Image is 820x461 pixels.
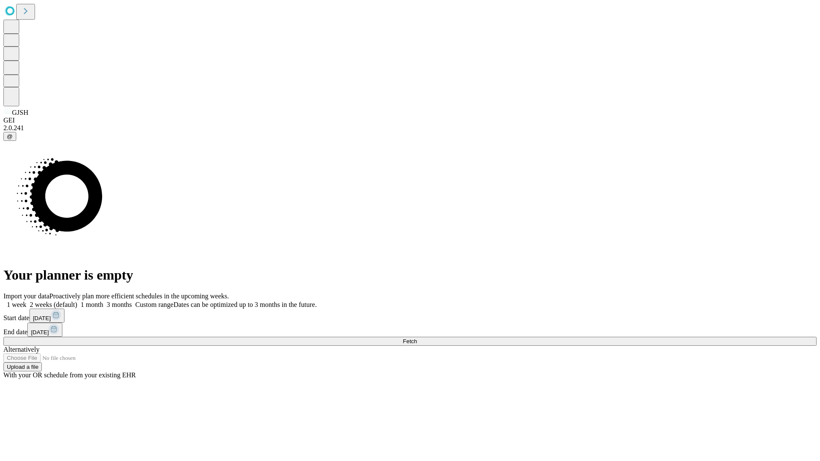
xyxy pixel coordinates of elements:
span: With your OR schedule from your existing EHR [3,371,136,379]
button: Fetch [3,337,817,346]
span: [DATE] [33,315,51,321]
span: Custom range [135,301,173,308]
span: Alternatively [3,346,39,353]
button: Upload a file [3,362,42,371]
span: @ [7,133,13,140]
div: GEI [3,117,817,124]
button: @ [3,132,16,141]
span: GJSH [12,109,28,116]
div: End date [3,323,817,337]
div: Start date [3,309,817,323]
span: 3 months [107,301,132,308]
span: [DATE] [31,329,49,336]
h1: Your planner is empty [3,267,817,283]
button: [DATE] [27,323,62,337]
span: Dates can be optimized up to 3 months in the future. [173,301,316,308]
span: Import your data [3,292,50,300]
span: 2 weeks (default) [30,301,77,308]
span: 1 week [7,301,26,308]
div: 2.0.241 [3,124,817,132]
span: Proactively plan more efficient schedules in the upcoming weeks. [50,292,229,300]
span: Fetch [403,338,417,344]
span: 1 month [81,301,103,308]
button: [DATE] [29,309,64,323]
